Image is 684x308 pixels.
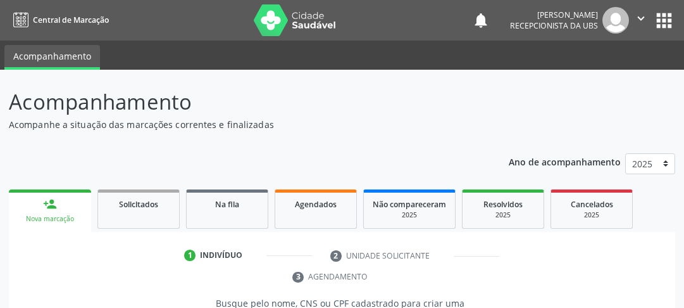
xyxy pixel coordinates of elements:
[510,20,598,31] span: Recepcionista da UBS
[509,153,621,169] p: Ano de acompanhamento
[184,250,196,261] div: 1
[9,86,475,118] p: Acompanhamento
[634,11,648,25] i: 
[295,199,337,210] span: Agendados
[471,210,535,220] div: 2025
[119,199,158,210] span: Solicitados
[9,118,475,131] p: Acompanhe a situação das marcações correntes e finalizadas
[602,7,629,34] img: img
[483,199,523,210] span: Resolvidos
[472,11,490,29] button: notifications
[571,199,613,210] span: Cancelados
[373,210,446,220] div: 2025
[629,7,653,34] button: 
[18,214,82,224] div: Nova marcação
[43,197,57,211] div: person_add
[560,210,623,220] div: 2025
[510,10,598,20] div: [PERSON_NAME]
[653,10,675,32] button: apps
[215,199,239,210] span: Na fila
[4,45,100,70] a: Acompanhamento
[373,199,446,210] span: Não compareceram
[9,10,109,30] a: Central de Marcação
[33,15,109,25] span: Central de Marcação
[200,250,242,261] div: Indivíduo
